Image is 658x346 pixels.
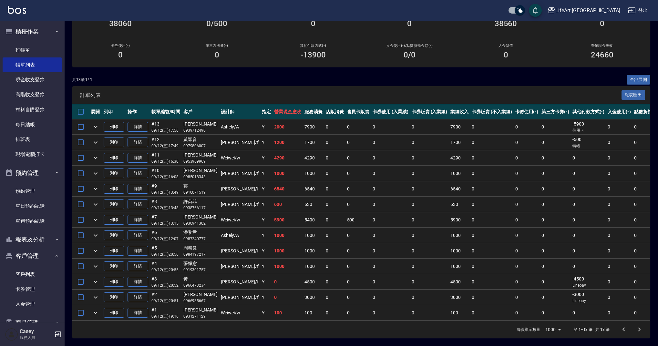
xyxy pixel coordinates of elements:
[128,199,148,209] a: 詳情
[572,127,605,133] p: 信用卡
[555,6,620,15] div: LifeArt [GEOGRAPHIC_DATA]
[571,166,606,181] td: 0
[128,308,148,318] a: 詳情
[3,23,62,40] button: 櫃檯作業
[345,166,371,181] td: 0
[410,135,449,150] td: 0
[5,328,18,341] img: Person
[260,150,272,166] td: Y
[272,181,303,197] td: 6540
[183,189,218,195] p: 0910071519
[150,150,182,166] td: #11
[470,259,513,274] td: 0
[104,199,124,209] button: 列印
[571,228,606,243] td: 0
[495,19,517,28] h3: 38560
[571,259,606,274] td: 0
[151,158,180,164] p: 09/12 (五) 16:30
[324,150,345,166] td: 0
[606,119,632,135] td: 0
[606,104,632,119] th: 入金使用(-)
[219,197,260,212] td: [PERSON_NAME] /f
[20,328,53,335] h5: Casey
[183,260,218,267] div: 張姵悆
[219,119,260,135] td: Ashely /A
[150,135,182,150] td: #12
[324,212,345,228] td: 0
[260,212,272,228] td: Y
[470,212,513,228] td: 0
[183,198,218,205] div: 許芮菲
[3,314,62,331] button: 商品管理
[219,243,260,259] td: [PERSON_NAME] /f
[128,184,148,194] a: 詳情
[272,119,303,135] td: 2000
[3,165,62,181] button: 預約管理
[104,122,124,132] button: 列印
[3,198,62,213] a: 單日預約紀錄
[301,50,326,59] h3: -13900
[150,166,182,181] td: #10
[371,181,410,197] td: 0
[80,44,161,48] h2: 卡券使用(-)
[470,166,513,181] td: 0
[150,197,182,212] td: #8
[410,104,449,119] th: 卡券販賣 (入業績)
[303,135,324,150] td: 1700
[91,168,100,178] button: expand row
[470,243,513,259] td: 0
[176,44,257,48] h2: 第三方卡券(-)
[151,251,180,257] p: 09/12 (五) 20:56
[150,243,182,259] td: #5
[571,212,606,228] td: 0
[272,259,303,274] td: 1000
[3,248,62,264] button: 客戶管理
[562,44,643,48] h2: 營業現金應收
[3,184,62,198] a: 預約管理
[91,246,100,256] button: expand row
[514,212,540,228] td: 0
[260,104,272,119] th: 指定
[128,153,148,163] a: 詳情
[449,104,470,119] th: 業績收入
[260,259,272,274] td: Y
[104,308,124,318] button: 列印
[80,92,622,98] span: 訂單列表
[449,119,470,135] td: 7900
[345,212,371,228] td: 500
[128,230,148,240] a: 詳情
[540,104,571,119] th: 第三方卡券(-)
[151,174,180,180] p: 09/12 (五) 16:08
[410,197,449,212] td: 0
[504,50,508,59] h3: 0
[514,197,540,212] td: 0
[104,184,124,194] button: 列印
[606,259,632,274] td: 0
[371,119,410,135] td: 0
[260,166,272,181] td: Y
[128,277,148,287] a: 詳情
[324,228,345,243] td: 0
[150,104,182,119] th: 帳單編號/時間
[449,166,470,181] td: 1000
[150,212,182,228] td: #7
[150,259,182,274] td: #4
[3,43,62,57] a: 打帳單
[371,104,410,119] th: 卡券使用 (入業績)
[465,44,546,48] h2: 入金儲值
[345,259,371,274] td: 0
[219,259,260,274] td: [PERSON_NAME] /f
[151,220,180,226] p: 09/12 (五) 13:15
[410,166,449,181] td: 0
[410,181,449,197] td: 0
[91,292,100,302] button: expand row
[371,197,410,212] td: 0
[183,236,218,242] p: 0987240777
[540,197,571,212] td: 0
[371,150,410,166] td: 0
[606,181,632,197] td: 0
[260,135,272,150] td: Y
[303,212,324,228] td: 5400
[345,135,371,150] td: 0
[128,261,148,271] a: 詳情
